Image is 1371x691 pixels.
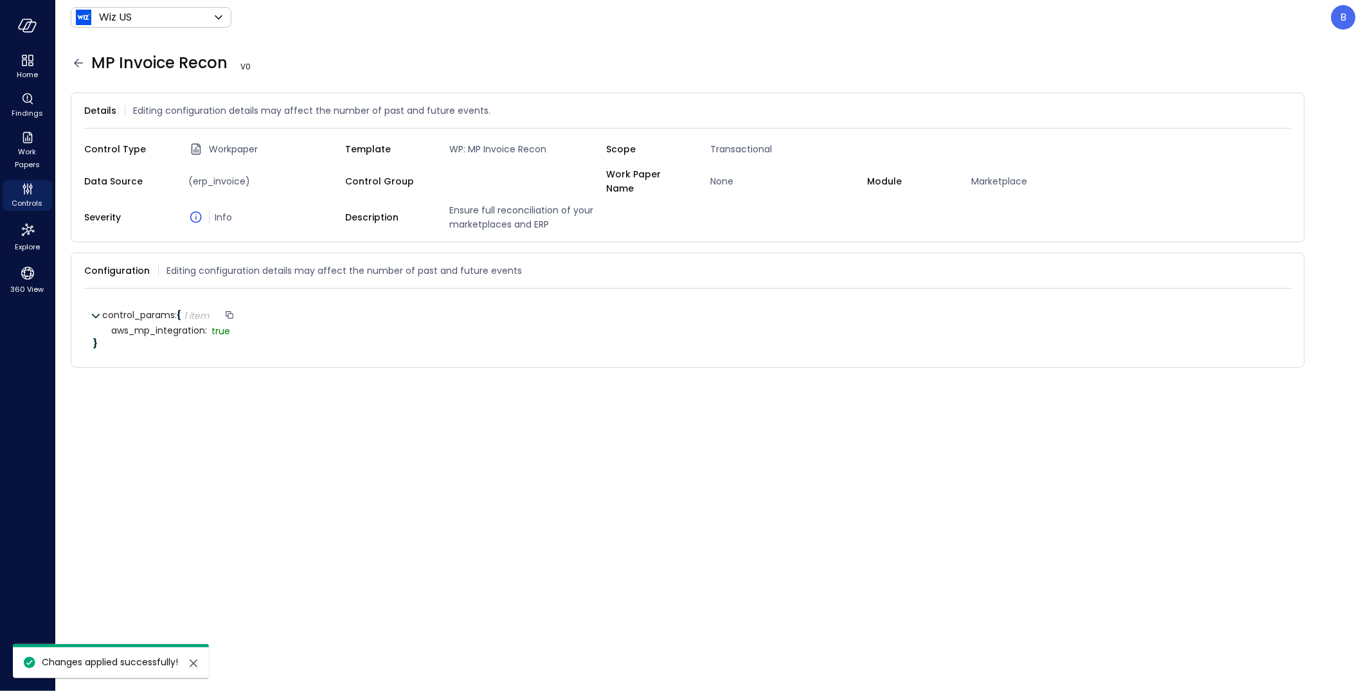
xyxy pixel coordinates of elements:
span: Transactional [705,142,867,156]
span: (erp_invoice) [183,174,345,188]
span: WP: MP Invoice Recon [444,142,606,156]
span: Explore [15,240,40,253]
span: Work Papers [8,145,47,171]
span: Template [345,142,429,156]
span: None [705,174,867,188]
div: } [93,339,1282,348]
span: true [211,325,230,337]
p: Wiz US [99,10,132,25]
div: Home [3,51,52,82]
div: Controls [3,180,52,211]
span: Changes applied successfully! [42,656,178,669]
span: V 0 [235,60,256,73]
span: Home [17,68,38,81]
div: Explore [3,219,52,255]
span: Module [867,174,951,188]
span: Description [345,210,429,224]
span: control_params [102,309,177,321]
span: Marketplace [966,174,1128,188]
div: 360 View [3,262,52,297]
span: Data Source [84,174,168,188]
img: Icon [76,10,91,25]
span: Details [84,103,116,118]
span: Work Paper Name [606,167,690,195]
span: aws_mp_integration [111,326,207,336]
span: Control Group [345,174,429,188]
div: 1 item [184,311,209,320]
span: MP Invoice Recon [91,53,256,73]
span: 360 View [11,283,44,296]
span: Findings [12,107,43,120]
span: Editing configuration details may affect the number of past and future events. [133,103,490,118]
span: Severity [84,210,168,224]
div: Workpaper [188,141,345,157]
p: B [1340,10,1347,25]
div: Boaz [1331,5,1356,30]
span: { [177,309,181,321]
span: Ensure full reconciliation of your marketplaces and ERP [444,203,606,231]
span: Scope [606,142,690,156]
span: Control Type [84,142,168,156]
button: close [186,656,201,671]
span: : [205,324,207,337]
span: Editing configuration details may affect the number of past and future events [166,264,522,278]
span: : [175,309,177,321]
div: Info [188,210,345,224]
div: Findings [3,90,52,121]
div: Work Papers [3,129,52,172]
span: Configuration [84,264,150,278]
span: Controls [12,197,43,210]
